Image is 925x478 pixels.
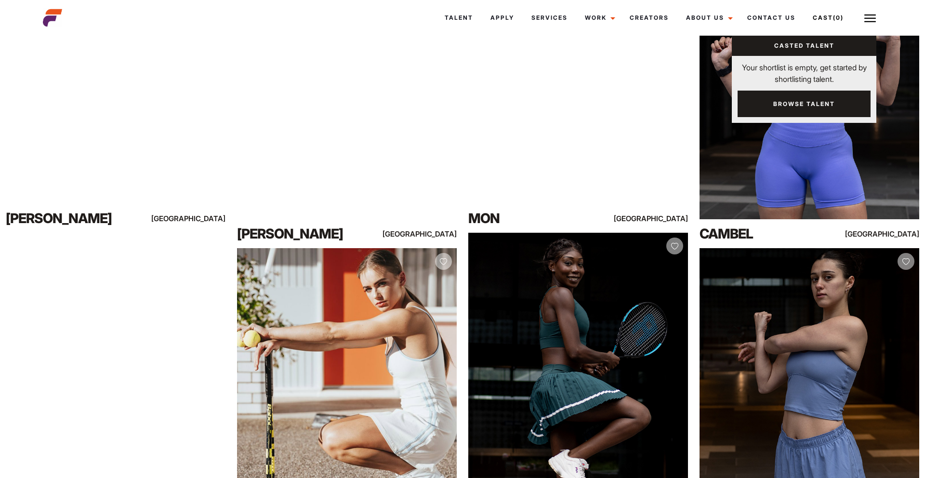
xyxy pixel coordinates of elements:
div: Mon [468,209,600,228]
div: [GEOGRAPHIC_DATA] [853,228,919,240]
a: Contact Us [739,5,804,31]
a: Services [523,5,576,31]
a: Work [576,5,621,31]
div: [GEOGRAPHIC_DATA] [391,228,457,240]
p: Your shortlist is empty, get started by shortlisting talent. [732,56,876,85]
div: Cambel [700,224,832,243]
div: [PERSON_NAME] [237,224,369,243]
a: Casted Talent [732,36,876,56]
div: [PERSON_NAME] [6,209,138,228]
div: [GEOGRAPHIC_DATA] [622,212,688,225]
a: Talent [436,5,482,31]
a: Browse Talent [738,91,871,117]
img: cropped-aefm-brand-fav-22-square.png [43,8,62,27]
a: About Us [677,5,739,31]
div: [GEOGRAPHIC_DATA] [159,212,225,225]
span: (0) [833,14,844,21]
a: Creators [621,5,677,31]
img: Burger icon [864,13,876,24]
a: Apply [482,5,523,31]
a: Cast(0) [804,5,858,31]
